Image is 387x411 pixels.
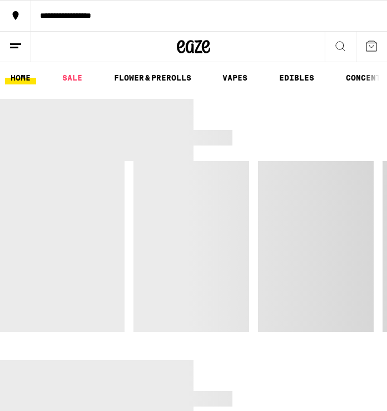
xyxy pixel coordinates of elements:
a: SALE [57,71,88,84]
a: HOME [5,71,36,84]
a: FLOWER & PREROLLS [108,71,197,84]
a: VAPES [217,71,253,84]
a: EDIBLES [274,71,320,84]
